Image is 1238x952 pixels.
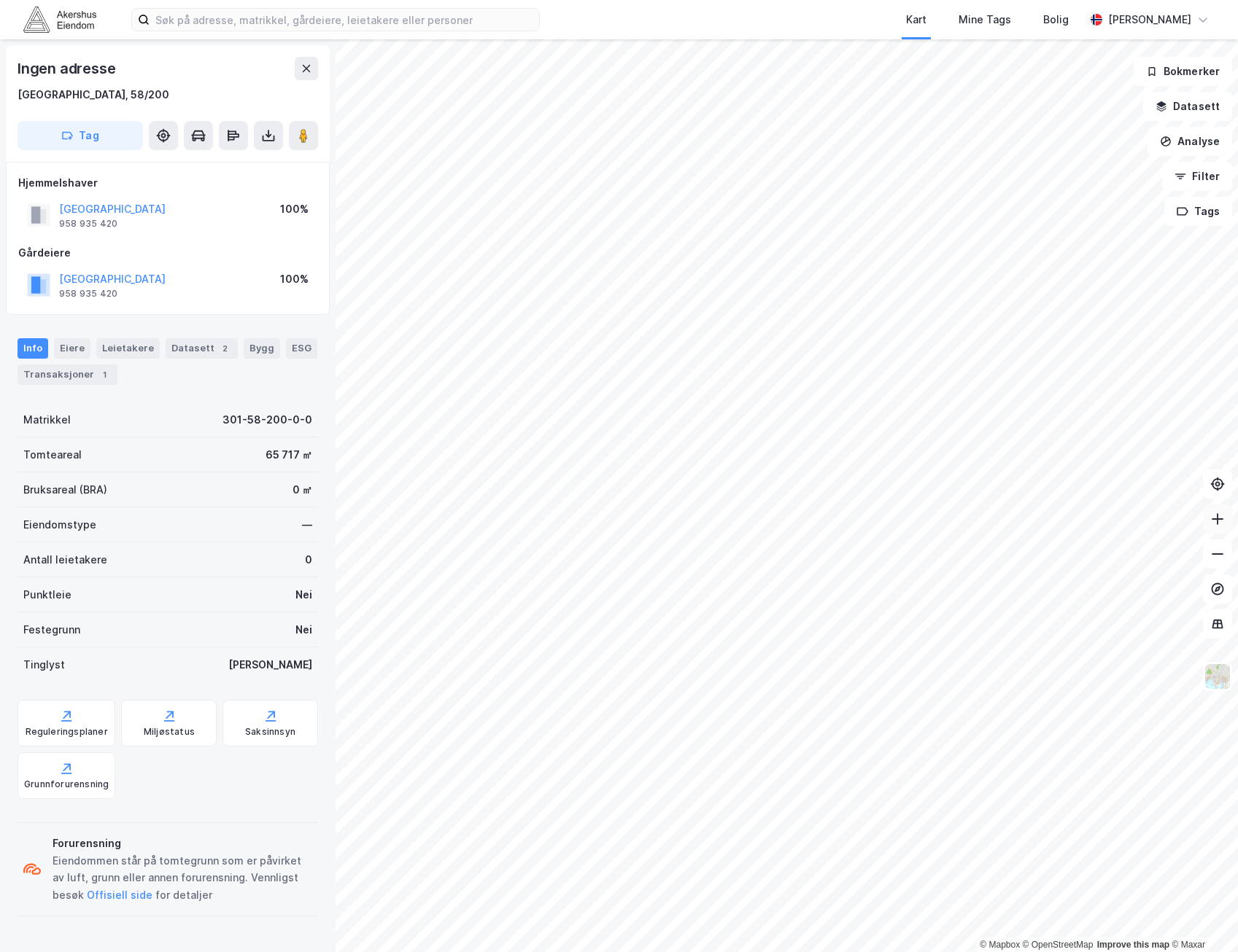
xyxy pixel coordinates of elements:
[24,779,109,790] div: Grunnforurensning
[280,200,309,218] div: 100%
[244,338,280,359] div: Bygg
[223,411,312,429] div: 301-58-200-0-0
[18,121,143,150] button: Tag
[23,621,80,639] div: Festegrunn
[1162,162,1232,191] button: Filter
[54,338,90,359] div: Eiere
[18,338,48,359] div: Info
[280,270,309,288] div: 100%
[23,656,65,674] div: Tinglyst
[23,551,107,569] div: Antall leietakere
[295,621,312,639] div: Nei
[23,516,96,534] div: Eiendomstype
[18,57,118,80] div: Ingen adresse
[166,338,238,359] div: Datasett
[1204,663,1231,690] img: Z
[1097,940,1169,950] a: Improve this map
[23,7,96,32] img: akershus-eiendom-logo.9091f326c980b4bce74ccdd9f866810c.svg
[217,341,232,356] div: 2
[23,446,82,464] div: Tomteareal
[59,288,117,300] div: 958 935 420
[245,726,295,738] div: Saksinnsyn
[97,367,112,382] div: 1
[18,364,117,385] div: Transaksjoner
[1108,11,1191,28] div: [PERSON_NAME]
[144,726,195,738] div: Miljøstatus
[59,218,117,230] div: 958 935 420
[23,411,71,429] div: Matrikkel
[96,338,160,359] div: Leietakere
[26,726,108,738] div: Reguleringsplaner
[305,551,312,569] div: 0
[266,446,312,464] div: 65 717 ㎡
[1164,197,1232,226] button: Tags
[1043,11,1069,28] div: Bolig
[1165,882,1238,952] div: Kontrollprogram for chat
[1165,882,1238,952] iframe: Chat Widget
[286,338,317,359] div: ESG
[150,9,539,31] input: Søk på adresse, matrikkel, gårdeiere, leietakere eller personer
[53,835,312,852] div: Forurensning
[18,244,317,262] div: Gårdeiere
[302,516,312,534] div: —
[1134,57,1232,86] button: Bokmerker
[1023,940,1094,950] a: OpenStreetMap
[959,11,1011,28] div: Mine Tags
[23,586,71,604] div: Punktleie
[18,174,317,192] div: Hjemmelshaver
[18,86,169,104] div: [GEOGRAPHIC_DATA], 58/200
[228,656,312,674] div: [PERSON_NAME]
[1143,92,1232,121] button: Datasett
[53,852,312,905] div: Eiendommen står på tomtegrunn som er påvirket av luft, grunn eller annen forurensning. Vennligst ...
[1148,127,1232,156] button: Analyse
[23,481,107,499] div: Bruksareal (BRA)
[293,481,312,499] div: 0 ㎡
[980,940,1020,950] a: Mapbox
[295,586,312,604] div: Nei
[906,11,926,28] div: Kart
